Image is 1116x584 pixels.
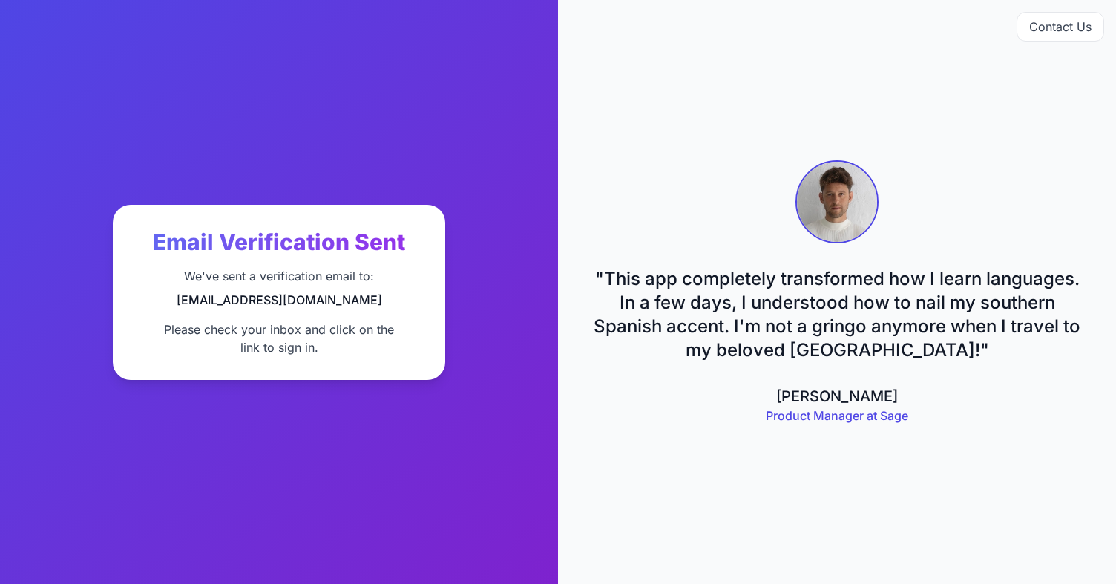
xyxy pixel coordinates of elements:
div: Product Manager at Sage [588,407,1086,424]
img: Ben Gelb [795,160,879,243]
p: We've sent a verification email to: [177,267,382,285]
span: Email Verification Sent [153,229,405,255]
p: Please check your inbox and click on the link to sign in . [164,321,394,356]
p: [EMAIL_ADDRESS][DOMAIN_NAME] [177,291,382,309]
button: Contact Us [1017,12,1104,42]
blockquote: " This app completely transformed how I learn languages. In a few days, I understood how to nail ... [588,267,1086,362]
div: [PERSON_NAME] [588,386,1086,407]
